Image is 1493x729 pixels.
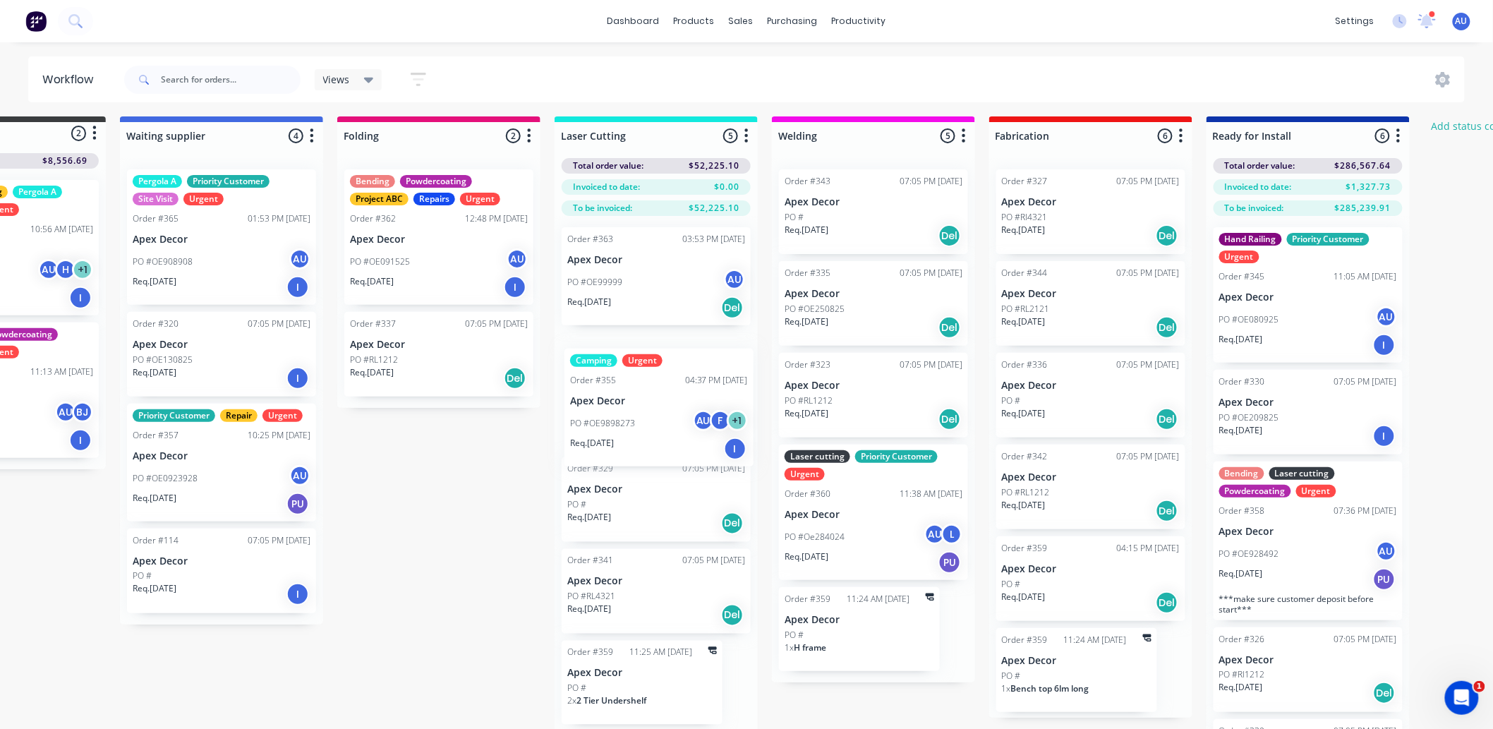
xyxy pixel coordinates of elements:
[506,128,521,143] span: 2
[1346,181,1391,193] span: $1,327.73
[761,11,825,32] div: purchasing
[722,11,761,32] div: sales
[344,128,483,143] input: Enter column name…
[778,128,917,143] input: Enter column name…
[996,128,1135,143] input: Enter column name…
[573,181,640,193] span: Invoiced to date:
[1225,159,1295,172] span: Total order value:
[1225,181,1292,193] span: Invoiced to date:
[1213,128,1352,143] input: Enter column name…
[25,11,47,32] img: Factory
[573,202,632,215] span: To be invoiced:
[573,159,643,172] span: Total order value:
[667,11,722,32] div: products
[323,72,350,87] span: Views
[42,155,87,167] span: $8,556.69
[1375,128,1390,143] span: 6
[941,128,955,143] span: 5
[689,159,739,172] span: $52,225.10
[42,71,100,88] div: Workflow
[1329,11,1382,32] div: settings
[1335,159,1391,172] span: $286,567.64
[689,202,739,215] span: $52,225.10
[825,11,893,32] div: productivity
[1456,15,1468,28] span: AU
[600,11,667,32] a: dashboard
[1445,681,1479,715] iframe: Intercom live chat
[561,128,700,143] input: Enter column name…
[289,128,303,143] span: 4
[723,128,738,143] span: 5
[1335,202,1391,215] span: $285,239.91
[1158,128,1173,143] span: 6
[71,126,86,140] span: 2
[714,181,739,193] span: $0.00
[1225,202,1284,215] span: To be invoiced:
[161,66,301,94] input: Search for orders...
[1474,681,1485,692] span: 1
[126,128,265,143] input: Enter column name…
